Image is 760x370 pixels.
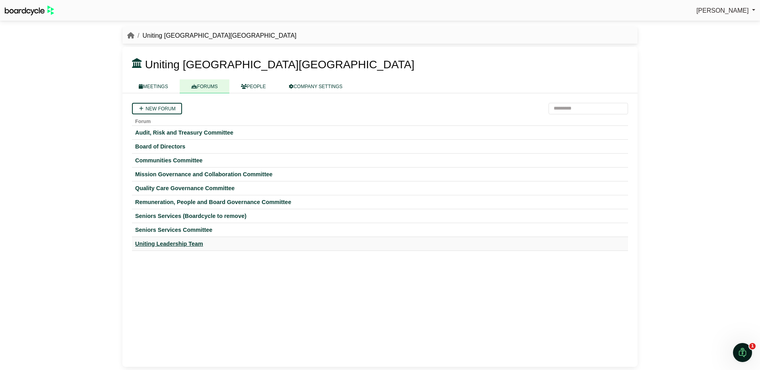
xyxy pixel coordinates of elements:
a: Remuneration, People and Board Governance Committee [135,198,625,206]
a: COMPANY SETTINGS [277,79,354,93]
a: Uniting Leadership Team [135,240,625,247]
span: 1 [749,343,756,349]
span: Uniting [GEOGRAPHIC_DATA][GEOGRAPHIC_DATA] [145,58,415,71]
iframe: Intercom live chat [733,343,752,362]
a: Board of Directors [135,143,625,150]
img: BoardcycleBlackGreen-aaafeed430059cb809a45853b8cf6d952af9d84e6e89e1f1685b34bfd5cb7d64.svg [5,6,54,15]
a: Seniors Services Committee [135,226,625,233]
a: Communities Committee [135,157,625,164]
a: Mission Governance and Collaboration Committee [135,171,625,178]
a: Quality Care Governance Committee [135,185,625,192]
a: FORUMS [180,79,229,93]
a: Audit, Risk and Treasury Committee [135,129,625,136]
a: MEETINGS [127,79,180,93]
a: New forum [132,103,182,114]
a: [PERSON_NAME] [696,6,755,16]
span: [PERSON_NAME] [696,7,749,14]
a: Seniors Services (Boardcycle to remove) [135,212,625,220]
th: Forum [132,114,628,126]
nav: breadcrumb [127,31,297,41]
li: Uniting [GEOGRAPHIC_DATA][GEOGRAPHIC_DATA] [134,31,297,41]
a: PEOPLE [229,79,277,93]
